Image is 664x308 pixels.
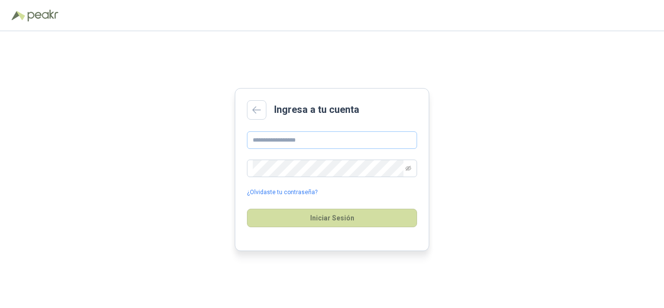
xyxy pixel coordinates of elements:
img: Logo [12,11,25,20]
img: Peakr [27,10,58,21]
button: Iniciar Sesión [247,209,417,227]
h2: Ingresa a tu cuenta [274,102,359,117]
a: ¿Olvidaste tu contraseña? [247,188,317,197]
span: eye-invisible [405,165,411,171]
